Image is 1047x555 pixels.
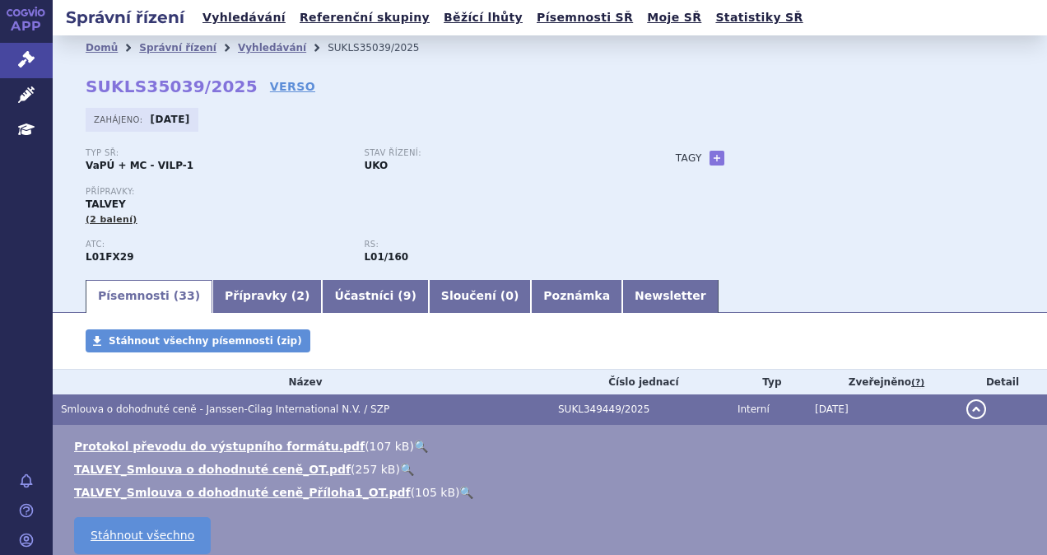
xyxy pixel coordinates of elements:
[966,399,986,419] button: detail
[439,7,528,29] a: Běžící lhůty
[86,42,118,54] a: Domů
[74,440,365,453] a: Protokol převodu do výstupního formátu.pdf
[958,370,1047,394] th: Detail
[642,7,706,29] a: Moje SŘ
[212,280,322,313] a: Přípravky (2)
[61,403,389,415] span: Smlouva o dohodnuté ceně - Janssen-Cilag International N.V. / SZP
[86,148,347,158] p: Typ SŘ:
[86,329,310,352] a: Stáhnout všechny písemnosti (zip)
[738,403,770,415] span: Interní
[403,289,412,302] span: 9
[74,461,1031,478] li: ( )
[86,251,134,263] strong: TALKVETAMAB
[364,160,388,171] strong: UKO
[328,35,440,60] li: SUKLS35039/2025
[370,440,410,453] span: 107 kB
[807,370,958,394] th: Zveřejněno
[74,486,411,499] a: TALVEY_Smlouva o dohodnuté ceně_Příloha1_OT.pdf
[400,463,414,476] a: 🔍
[86,77,258,96] strong: SUKLS35039/2025
[86,187,643,197] p: Přípravky:
[109,335,302,347] span: Stáhnout všechny písemnosti (zip)
[86,214,137,225] span: (2 balení)
[459,486,473,499] a: 🔍
[415,486,455,499] span: 105 kB
[296,289,305,302] span: 2
[676,148,702,168] h3: Tagy
[86,198,126,210] span: TALVEY
[86,280,212,313] a: Písemnosti (33)
[151,114,190,125] strong: [DATE]
[94,113,146,126] span: Zahájeno:
[74,517,211,554] a: Stáhnout všechno
[531,280,622,313] a: Poznámka
[198,7,291,29] a: Vyhledávání
[729,370,807,394] th: Typ
[238,42,306,54] a: Vyhledávání
[532,7,638,29] a: Písemnosti SŘ
[364,240,626,250] p: RS:
[364,148,626,158] p: Stav řízení:
[53,6,198,29] h2: Správní řízení
[550,370,729,394] th: Číslo jednací
[622,280,719,313] a: Newsletter
[429,280,531,313] a: Sloučení (0)
[911,377,924,389] abbr: (?)
[505,289,514,302] span: 0
[295,7,435,29] a: Referenční skupiny
[53,370,550,394] th: Název
[414,440,428,453] a: 🔍
[86,240,347,250] p: ATC:
[710,7,807,29] a: Statistiky SŘ
[710,151,724,166] a: +
[74,484,1031,501] li: ( )
[807,394,958,425] td: [DATE]
[356,463,396,476] span: 257 kB
[74,438,1031,455] li: ( )
[74,463,351,476] a: TALVEY_Smlouva o dohodnuté ceně_OT.pdf
[550,394,729,425] td: SUKL349449/2025
[364,251,408,263] strong: monoklonální protilátky a konjugáty protilátka – léčivo
[179,289,194,302] span: 33
[322,280,428,313] a: Účastníci (9)
[139,42,216,54] a: Správní řízení
[270,78,315,95] a: VERSO
[86,160,193,171] strong: VaPÚ + MC - VILP-1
